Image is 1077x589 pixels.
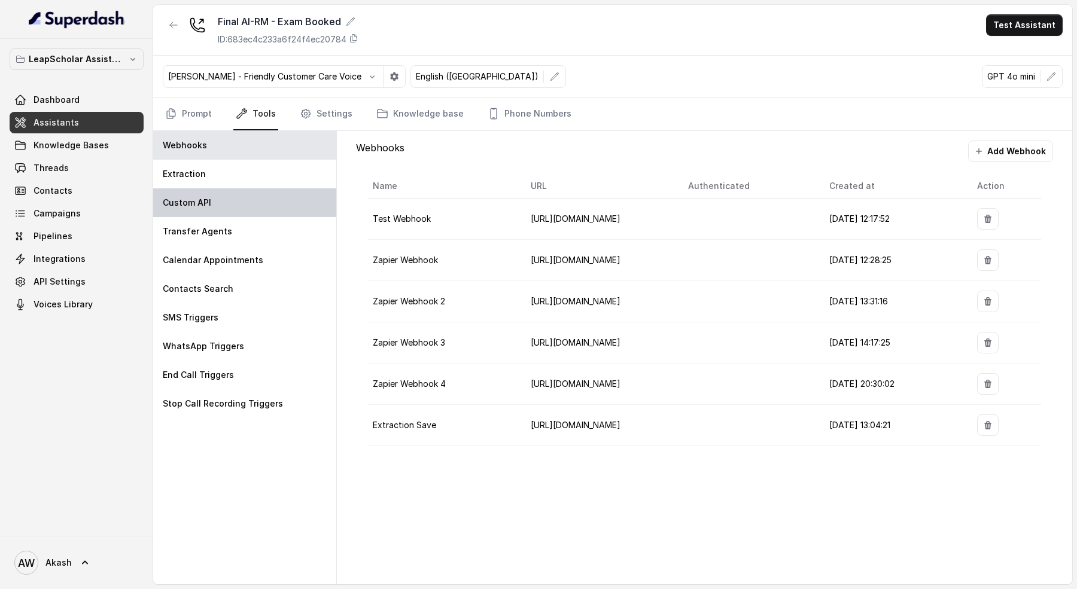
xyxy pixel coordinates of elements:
a: Knowledge base [374,98,466,130]
span: API Settings [34,276,86,288]
a: Knowledge Bases [10,135,144,156]
p: LeapScholar Assistant [29,52,124,66]
button: LeapScholar Assistant [10,48,144,70]
button: Add Webhook [968,141,1053,162]
a: Pipelines [10,225,144,247]
span: [URL][DOMAIN_NAME] [531,379,620,389]
span: Dashboard [34,94,80,106]
a: Settings [297,98,355,130]
th: Name [368,174,521,199]
span: [DATE] 13:04:21 [829,420,890,430]
p: WhatsApp Triggers [163,340,244,352]
img: light.svg [29,10,125,29]
span: Akash [45,557,72,569]
span: [DATE] 13:31:16 [829,296,888,306]
p: GPT 4o mini [987,71,1035,83]
p: End Call Triggers [163,369,234,381]
span: Knowledge Bases [34,139,109,151]
p: Stop Call Recording Triggers [163,398,283,410]
nav: Tabs [163,98,1063,130]
span: [URL][DOMAIN_NAME] [531,420,620,430]
p: Transfer Agents [163,225,232,237]
span: Pipelines [34,230,72,242]
span: Campaigns [34,207,81,219]
span: Voices Library [34,298,93,310]
a: Tools [233,98,278,130]
span: Threads [34,162,69,174]
span: [DATE] 12:28:25 [829,255,892,265]
th: Authenticated [679,174,820,199]
p: Extraction [163,168,206,180]
span: [DATE] 12:17:52 [829,213,890,224]
span: Extraction Save [373,420,436,430]
span: [URL][DOMAIN_NAME] [531,213,620,224]
p: Webhooks [163,139,207,151]
a: Contacts [10,180,144,202]
a: Prompt [163,98,214,130]
span: Zapier Webhook 2 [373,296,445,306]
a: Campaigns [10,203,144,224]
span: Integrations [34,253,86,265]
a: Threads [10,157,144,179]
a: Akash [10,546,144,579]
p: Contacts Search [163,283,233,295]
a: Integrations [10,248,144,270]
a: Dashboard [10,89,144,111]
p: English ([GEOGRAPHIC_DATA]) [416,71,538,83]
button: Test Assistant [986,14,1063,36]
span: Zapier Webhook 3 [373,337,445,347]
th: Action [968,174,1041,199]
a: Assistants [10,112,144,133]
p: Calendar Appointments [163,254,263,266]
span: Test Webhook [373,213,431,224]
a: Voices Library [10,294,144,315]
span: [URL][DOMAIN_NAME] [531,337,620,347]
p: Webhooks [356,141,404,162]
span: Assistants [34,117,79,129]
span: Zapier Webhook 4 [373,379,446,389]
a: Phone Numbers [485,98,574,130]
span: [DATE] 14:17:25 [829,337,890,347]
p: ID: 683ec4c233a6f24f4ec20784 [218,33,346,45]
a: API Settings [10,271,144,292]
p: SMS Triggers [163,312,218,324]
span: [URL][DOMAIN_NAME] [531,255,620,265]
span: Zapier Webhook [373,255,438,265]
p: Custom API [163,197,211,209]
span: Contacts [34,185,72,197]
span: [DATE] 20:30:02 [829,379,895,389]
span: [URL][DOMAIN_NAME] [531,296,620,306]
th: Created at [820,174,968,199]
th: URL [521,174,679,199]
text: AW [18,557,35,569]
div: Final AI-RM - Exam Booked [218,14,358,29]
p: [PERSON_NAME] - Friendly Customer Care Voice [168,71,361,83]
